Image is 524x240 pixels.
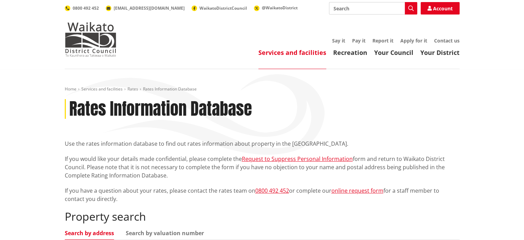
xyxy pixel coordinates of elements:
a: @WaikatoDistrict [254,5,298,11]
nav: breadcrumb [65,86,460,92]
a: Services and facilities [258,48,326,57]
a: Report it [372,37,393,44]
a: Apply for it [400,37,427,44]
input: Search input [329,2,417,15]
a: Home [65,86,76,92]
a: Request to Suppress Personal Information [242,155,353,163]
a: Contact us [434,37,460,44]
a: Your District [420,48,460,57]
a: Search by address [65,230,114,236]
a: Your Council [374,48,413,57]
a: Search by valuation number [126,230,204,236]
p: If you have a question about your rates, please contact the rates team on or complete our for a s... [65,186,460,203]
a: online request form [331,187,383,194]
span: WaikatoDistrictCouncil [199,5,247,11]
a: Account [421,2,460,15]
a: 0800 492 452 [65,5,99,11]
p: Use the rates information database to find out rates information about property in the [GEOGRAPHI... [65,140,460,148]
a: 0800 492 452 [255,187,289,194]
p: If you would like your details made confidential, please complete the form and return to Waikato ... [65,155,460,180]
a: WaikatoDistrictCouncil [192,5,247,11]
span: 0800 492 452 [73,5,99,11]
span: [EMAIL_ADDRESS][DOMAIN_NAME] [114,5,185,11]
a: [EMAIL_ADDRESS][DOMAIN_NAME] [106,5,185,11]
h2: Property search [65,210,460,223]
h1: Rates Information Database [69,99,252,119]
span: Rates Information Database [143,86,197,92]
a: Recreation [333,48,367,57]
a: Pay it [352,37,366,44]
span: @WaikatoDistrict [262,5,298,11]
a: Services and facilities [81,86,123,92]
a: Rates [127,86,138,92]
img: Waikato District Council - Te Kaunihera aa Takiwaa o Waikato [65,22,116,57]
a: Say it [332,37,345,44]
